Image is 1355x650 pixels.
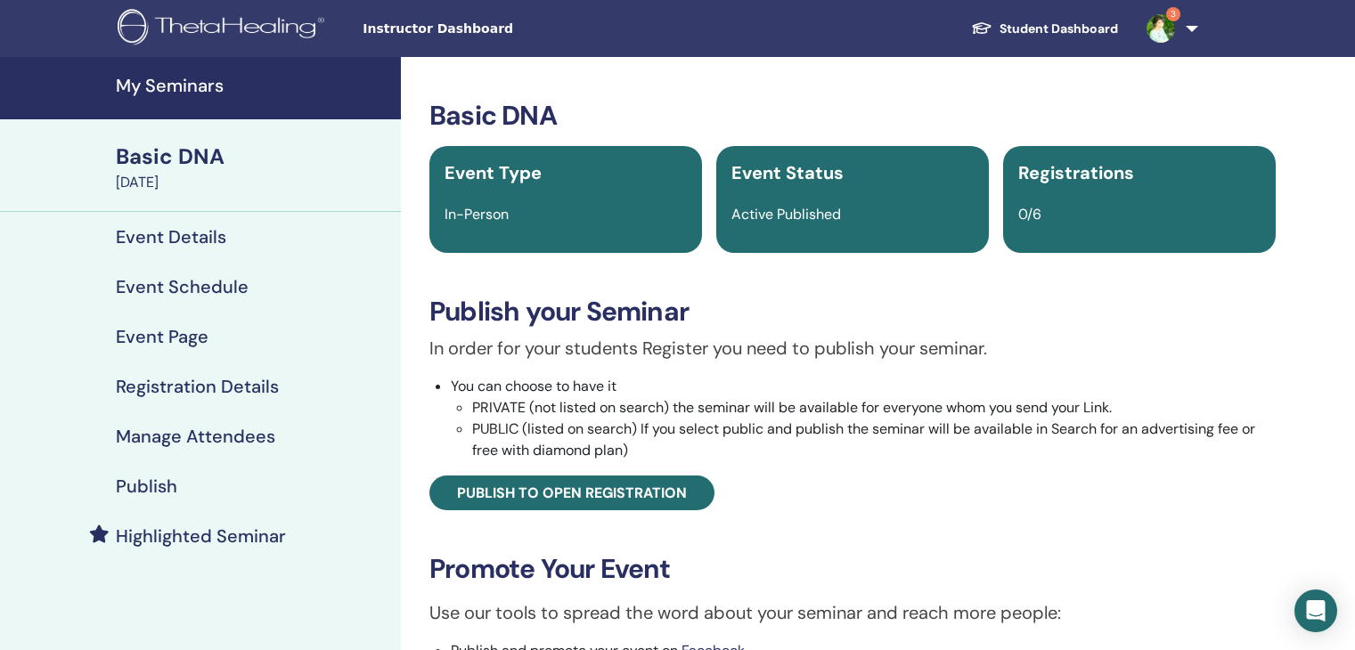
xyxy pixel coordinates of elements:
[1294,589,1337,632] div: Open Intercom Messenger
[731,161,844,184] span: Event Status
[957,12,1132,45] a: Student Dashboard
[429,335,1276,362] p: In order for your students Register you need to publish your seminar.
[116,376,279,397] h4: Registration Details
[445,205,509,223] span: In-Person
[1018,161,1134,184] span: Registrations
[118,9,331,49] img: logo.png
[363,20,630,38] span: Instructor Dashboard
[445,161,542,184] span: Event Type
[1147,14,1175,43] img: default.jpg
[1018,205,1041,223] span: 0/6
[116,276,249,297] h4: Event Schedule
[116,525,286,547] h4: Highlighted Seminar
[457,483,687,502] span: Publish to open registration
[472,418,1276,461] li: PUBLIC (listed on search) If you select public and publish the seminar will be available in Searc...
[116,226,226,248] h4: Event Details
[429,296,1276,328] h3: Publish your Seminar
[971,20,992,36] img: graduation-cap-white.svg
[731,205,841,223] span: Active Published
[429,599,1276,626] p: Use our tools to spread the word about your seminar and reach more people:
[429,553,1276,585] h3: Promote Your Event
[116,172,390,193] div: [DATE]
[105,142,401,193] a: Basic DNA[DATE]
[116,142,390,172] div: Basic DNA
[1166,7,1180,21] span: 3
[472,397,1276,418] li: PRIVATE (not listed on search) the seminar will be available for everyone whom you send your Link.
[116,475,177,497] h4: Publish
[429,475,714,510] a: Publish to open registration
[116,426,275,447] h4: Manage Attendees
[116,326,208,347] h4: Event Page
[116,75,390,96] h4: My Seminars
[429,100,1276,132] h3: Basic DNA
[451,376,1276,461] li: You can choose to have it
